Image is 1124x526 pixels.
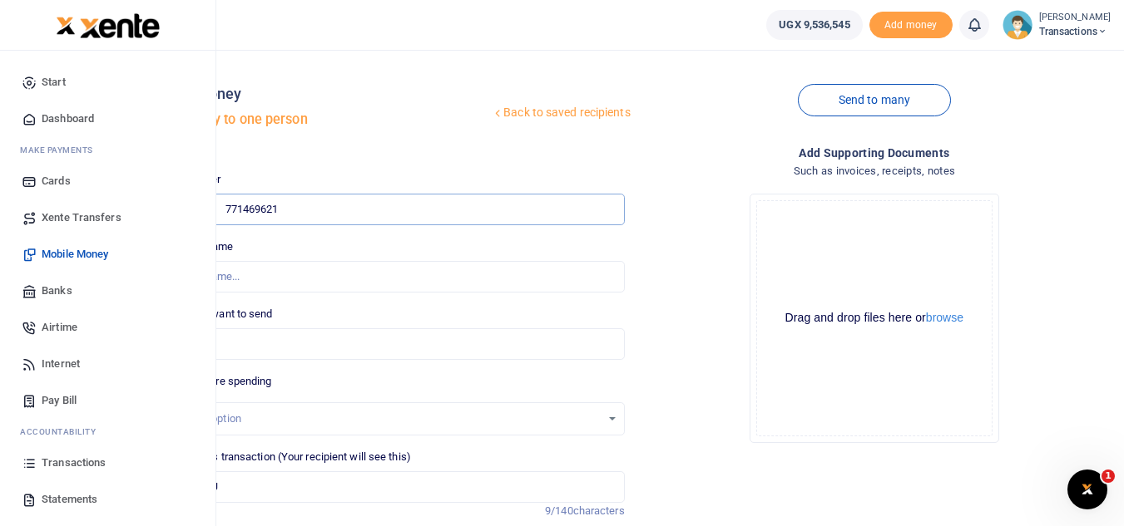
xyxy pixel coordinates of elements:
[926,312,963,323] button: browse
[13,64,202,101] a: Start
[798,84,951,116] a: Send to many
[56,16,76,36] img: logo-small
[13,273,202,309] a: Banks
[42,111,94,127] span: Dashboard
[42,173,71,189] span: Cards
[1102,469,1115,483] span: 1
[28,144,93,156] span: ake Payments
[42,491,97,508] span: Statements
[151,328,624,360] input: UGX
[145,85,491,103] h4: Mobile money
[491,98,631,128] a: Back to saved recipients
[13,101,202,137] a: Dashboard
[1003,10,1032,40] img: profile-user
[1003,10,1111,40] a: profile-user [PERSON_NAME] Transactions
[13,309,202,346] a: Airtime
[13,382,202,419] a: Pay Bill
[573,504,625,517] span: characters
[151,449,411,465] label: Memo for this transaction (Your recipient will see this)
[869,12,953,39] span: Add money
[750,194,999,443] div: File Uploader
[42,319,77,336] span: Airtime
[151,471,624,503] input: Enter extra information
[13,346,202,382] a: Internet
[42,74,66,91] span: Start
[1039,24,1111,39] span: Transactions
[1067,469,1107,509] iframe: Intercom live chat
[42,356,80,372] span: Internet
[13,445,202,481] a: Transactions
[42,392,77,409] span: Pay Bill
[13,419,202,445] li: Ac
[56,18,161,31] a: logo-small logo-large logo-large
[42,455,106,471] span: Transactions
[638,162,1111,180] h4: Such as invoices, receipts, notes
[757,310,992,326] div: Drag and drop files here or
[869,17,953,30] a: Add money
[32,425,96,438] span: countability
[545,504,573,517] span: 9/140
[13,236,202,273] a: Mobile Money
[42,246,108,263] span: Mobile Money
[80,13,161,38] img: logo-large
[638,144,1111,162] h4: Add supporting Documents
[779,17,849,33] span: UGX 9,536,545
[145,111,491,128] h5: Send money to one person
[13,137,202,163] li: M
[151,194,624,225] input: Enter phone number
[13,199,202,236] a: Xente Transfers
[42,283,72,299] span: Banks
[164,410,600,427] div: Select an option
[151,261,624,292] input: Loading name...
[13,163,202,199] a: Cards
[766,10,862,40] a: UGX 9,536,545
[760,10,869,40] li: Wallet ballance
[869,12,953,39] li: Toup your wallet
[13,481,202,518] a: Statements
[42,209,121,226] span: Xente Transfers
[1039,11,1111,25] small: [PERSON_NAME]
